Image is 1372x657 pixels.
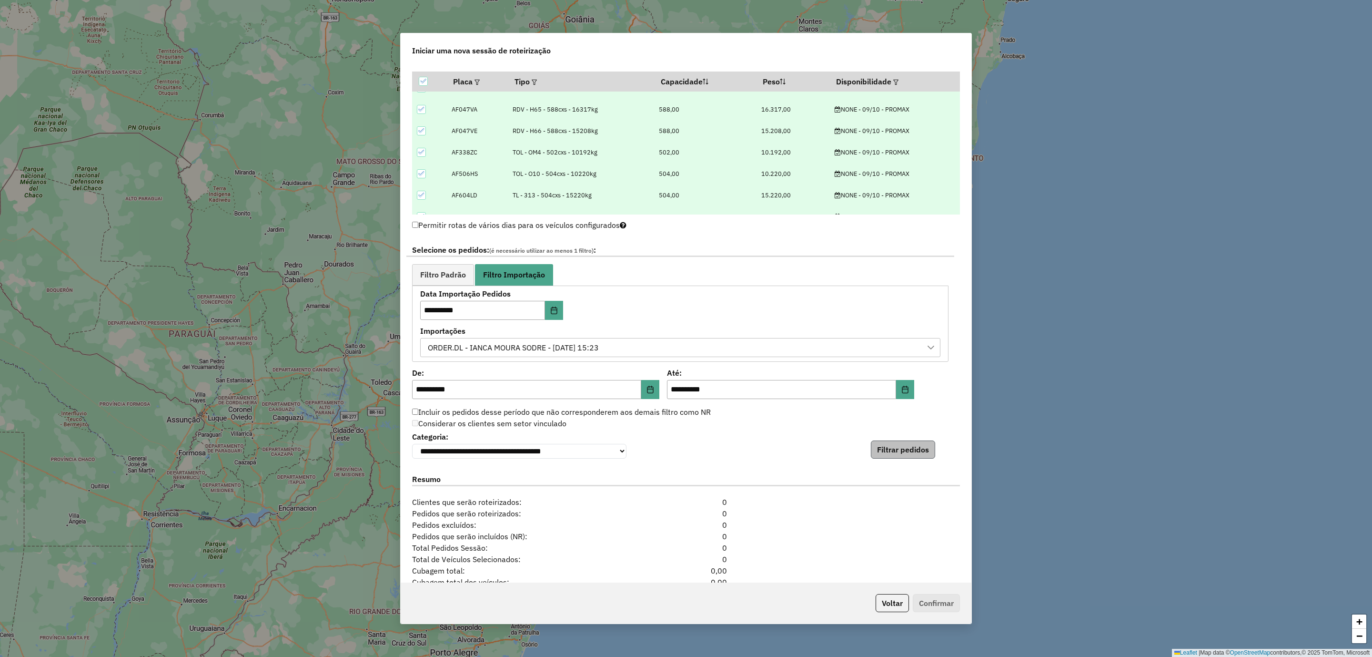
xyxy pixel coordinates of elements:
[406,531,639,542] span: Pedidos que serão incluídos (NR):
[639,519,733,531] div: 0
[412,418,566,429] label: Considerar os clientes sem setor vinculado
[654,99,757,120] td: 588,00
[508,120,654,142] td: RDV - H66 - 588cxs - 15208kg
[620,221,626,229] i: Selecione pelo menos um veículo
[412,45,551,56] span: Iniciar uma nova sessão de roteirização
[508,99,654,120] td: RDV - H65 - 588cxs - 16317kg
[406,554,639,565] span: Total de Veículos Selecionados:
[639,542,733,554] div: 0
[757,206,830,227] td: 14.922,00
[835,107,841,113] i: Possui agenda para o dia
[420,271,466,278] span: Filtro Padrão
[639,531,733,542] div: 0
[406,508,639,519] span: Pedidos que serão roteirizados:
[835,171,841,177] i: Possui agenda para o dia
[406,565,639,576] span: Cubagem total:
[1199,649,1200,656] span: |
[508,72,654,92] th: Tipo
[1352,615,1366,629] a: Zoom in
[412,420,418,426] input: Considerar os clientes sem setor vinculado
[447,72,508,92] th: Placa
[835,148,955,157] div: NONE - 09/10 - PROMAX
[1172,649,1372,657] div: Map data © contributors,© 2025 TomTom, Microsoft
[835,214,841,220] i: Possui agenda para o dia
[1352,629,1366,643] a: Zoom out
[447,185,508,206] td: AF604LD
[654,163,757,185] td: 504,00
[835,128,841,134] i: Possui agenda para o dia
[641,380,659,399] button: Choose Date
[757,185,830,206] td: 15.220,00
[483,271,545,278] span: Filtro Importação
[896,380,914,399] button: Choose Date
[420,325,940,337] label: Importações
[835,150,841,156] i: Possui agenda para o dia
[545,301,563,320] button: Choose Date
[412,431,626,442] label: Categoria:
[757,120,830,142] td: 15.208,00
[424,339,602,357] div: ORDER.DL - IANCA MOURA SODRE - [DATE] 15:23
[406,244,954,257] label: Selecione os pedidos: :
[1230,649,1271,656] a: OpenStreetMap
[412,406,711,418] label: Incluir os pedidos desse período que não corresponderem aos demais filtro como NR
[447,163,508,185] td: AF506HS
[412,222,418,228] input: Permitir rotas de vários dias para os veículos configurados
[835,212,955,221] div: NONE - 09/10 - PROMAX
[871,441,935,459] button: Filtrar pedidos
[654,142,757,163] td: 502,00
[1174,649,1197,656] a: Leaflet
[406,519,639,531] span: Pedidos excluídos:
[447,120,508,142] td: AF047VE
[757,163,830,185] td: 10.220,00
[667,367,914,379] label: Até:
[406,542,639,554] span: Total Pedidos Sessão:
[654,72,757,92] th: Capacidade
[654,206,757,227] td: 588,00
[447,99,508,120] td: AF047VA
[876,594,909,612] button: Voltar
[829,72,959,92] th: Disponibilidade
[508,163,654,185] td: TOL - O10 - 504cxs - 10220kg
[639,554,733,565] div: 0
[447,206,508,227] td: AH115AH
[835,126,955,135] div: NONE - 09/10 - PROMAX
[757,142,830,163] td: 10.192,00
[835,193,841,199] i: Possui agenda para o dia
[835,105,955,114] div: NONE - 09/10 - PROMAX
[1356,630,1362,642] span: −
[508,206,654,227] td: RDV - H68 - 588cxs - 14922kg
[757,72,830,92] th: Peso
[508,142,654,163] td: TOL - OM4 - 502cxs - 10192kg
[757,99,830,120] td: 16.317,00
[406,576,639,588] span: Cubagem total dos veículos:
[835,191,955,200] div: NONE - 09/10 - PROMAX
[420,288,637,299] label: Data Importação Pedidos
[508,185,654,206] td: TL - 313 - 504cxs - 15220kg
[489,247,594,254] span: (é necessário utilizar ao menos 1 filtro)
[412,409,418,415] input: Incluir os pedidos desse período que não corresponderem aos demais filtro como NR
[1356,616,1362,627] span: +
[412,367,659,379] label: De:
[406,496,639,508] span: Clientes que serão roteirizados:
[639,576,733,588] div: 0,00
[835,169,955,178] div: NONE - 09/10 - PROMAX
[412,473,960,486] label: Resumo
[639,508,733,519] div: 0
[654,120,757,142] td: 588,00
[639,565,733,576] div: 0,00
[412,216,626,234] label: Permitir rotas de vários dias para os veículos configurados
[447,142,508,163] td: AF338ZC
[639,496,733,508] div: 0
[654,185,757,206] td: 504,00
